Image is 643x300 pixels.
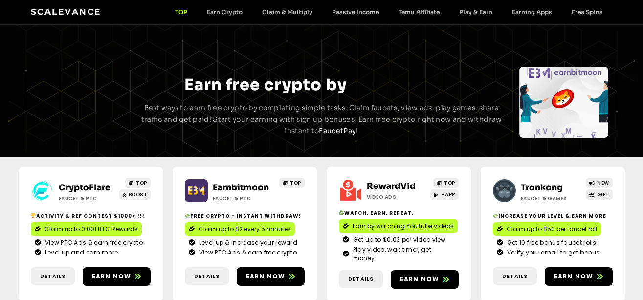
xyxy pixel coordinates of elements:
img: 🏆 [31,213,36,218]
span: BOOST [129,191,148,198]
a: Claim & Multiply [252,8,322,16]
a: TOP [165,8,197,16]
a: Earn now [237,267,305,286]
span: NEW [597,179,609,186]
a: Earning Apps [502,8,562,16]
img: 💸 [493,213,498,218]
a: Earn by watching YouTube videos [339,219,458,233]
a: Tronkong [521,183,563,193]
a: BOOST [119,189,151,200]
a: RewardVid [367,181,416,191]
span: Get 10 free bonus faucet rolls [505,238,597,247]
a: GIFT [586,189,613,200]
h2: Watch. Earn. Repeat. [339,209,459,217]
span: Play video, wait timer, get money [351,245,455,263]
span: +APP [442,191,455,198]
span: Details [40,272,66,280]
h2: Faucet & PTC [59,195,120,202]
a: FaucetPay [319,126,356,135]
h2: Increase your level & earn more [493,212,613,220]
img: ♻️ [339,210,344,215]
span: Claim up to 0.001 BTC Rewards [44,225,138,233]
a: Claim up to $50 per faucet roll [493,222,601,236]
span: Claim up to $2 every 5 minutes [199,225,291,233]
span: Earn now [400,275,440,284]
span: Level up & Increase your reward [197,238,297,247]
a: Passive Income [322,8,389,16]
span: TOP [444,179,455,186]
span: Earn by watching YouTube videos [353,222,454,231]
a: CryptoFlare [59,183,111,193]
h2: Free crypto - Instant withdraw! [185,212,305,220]
a: Scalevance [31,7,101,17]
a: TOP [433,178,459,188]
span: View PTC Ads & earn free crypto [197,248,297,257]
span: Earn now [92,272,132,281]
a: Earn now [391,270,459,289]
h2: Faucet & PTC [213,195,274,202]
p: Best ways to earn free crypto by completing simple tasks. Claim faucets, view ads, play games, sh... [140,102,504,137]
span: View PTC Ads & earn free crypto [43,238,143,247]
a: TOP [125,178,151,188]
a: Earn now [545,267,613,286]
h2: Activity & ref contest $1000+ !!! [31,212,151,220]
span: Earn free crypto by [184,75,347,94]
a: Earnbitmoon [213,183,269,193]
span: TOP [290,179,301,186]
a: Earn now [83,267,151,286]
span: Claim up to $50 per faucet roll [507,225,597,233]
nav: Menu [165,8,613,16]
a: Temu Affiliate [389,8,449,16]
span: Details [502,272,528,280]
span: Earn now [554,272,594,281]
a: +APP [430,189,459,200]
span: Details [348,275,374,283]
span: Earn now [246,272,286,281]
div: Slides [34,67,123,138]
img: 💸 [185,213,190,218]
a: Claim up to 0.001 BTC Rewards [31,222,142,236]
a: TOP [279,178,305,188]
a: Details [493,267,537,285]
a: Earn Crypto [197,8,252,16]
span: Verify your email to get bonus [505,248,600,257]
a: Play & Earn [449,8,502,16]
span: Get up to $0.03 per video view [351,235,446,244]
span: Details [194,272,220,280]
a: Details [185,267,229,285]
a: Claim up to $2 every 5 minutes [185,222,295,236]
span: TOP [136,179,147,186]
a: NEW [586,178,613,188]
h2: Video ads [367,193,428,201]
span: Level up and earn more [43,248,118,257]
div: Slides [519,67,608,138]
a: Free Spins [562,8,613,16]
h2: Faucet & Games [521,195,582,202]
span: GIFT [597,191,609,198]
a: Details [31,267,75,285]
a: Details [339,270,383,288]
